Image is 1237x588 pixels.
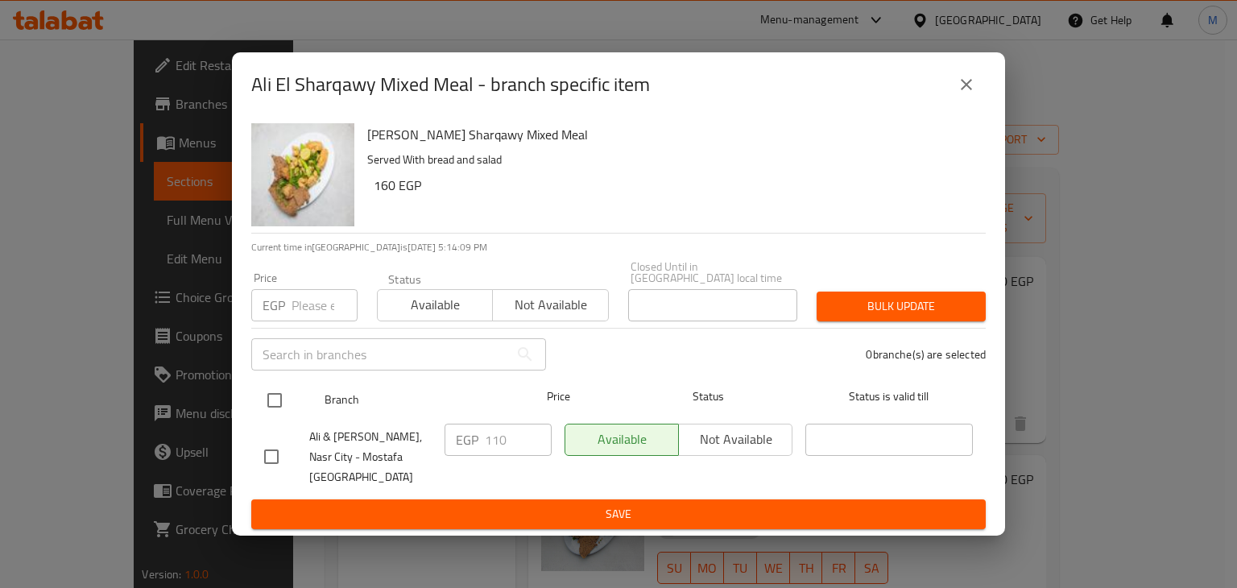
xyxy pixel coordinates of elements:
[485,424,552,456] input: Please enter price
[263,296,285,315] p: EGP
[367,150,973,170] p: Served With bread and salad
[377,289,493,321] button: Available
[866,346,986,362] p: 0 branche(s) are selected
[264,504,973,524] span: Save
[384,293,486,317] span: Available
[325,390,492,410] span: Branch
[829,296,973,317] span: Bulk update
[492,289,608,321] button: Not available
[292,289,358,321] input: Please enter price
[625,387,792,407] span: Status
[309,427,432,487] span: Ali & [PERSON_NAME], Nasr City - Mostafa [GEOGRAPHIC_DATA]
[947,65,986,104] button: close
[251,338,509,371] input: Search in branches
[251,123,354,226] img: Ali El Sharqawy Mixed Meal
[817,292,986,321] button: Bulk update
[456,430,478,449] p: EGP
[251,72,650,97] h2: Ali El Sharqawy Mixed Meal - branch specific item
[367,123,973,146] h6: [PERSON_NAME] Sharqawy Mixed Meal
[805,387,973,407] span: Status is valid till
[374,174,973,197] h6: 160 EGP
[251,499,986,529] button: Save
[251,240,986,255] p: Current time in [GEOGRAPHIC_DATA] is [DATE] 5:14:09 PM
[505,387,612,407] span: Price
[499,293,602,317] span: Not available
